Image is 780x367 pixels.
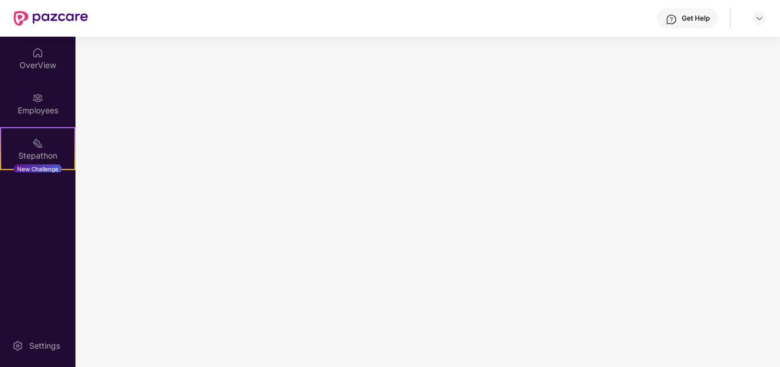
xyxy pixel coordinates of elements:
[32,137,43,149] img: svg+xml;base64,PHN2ZyB4bWxucz0iaHR0cDovL3d3dy53My5vcmcvMjAwMC9zdmciIHdpZHRoPSIyMSIgaGVpZ2h0PSIyMC...
[14,164,62,173] div: New Challenge
[14,11,88,26] img: New Pazcare Logo
[666,14,677,25] img: svg+xml;base64,PHN2ZyBpZD0iSGVscC0zMngzMiIgeG1sbnM9Imh0dHA6Ly93d3cudzMub3JnLzIwMDAvc3ZnIiB3aWR0aD...
[1,150,74,161] div: Stepathon
[26,340,63,352] div: Settings
[682,14,710,23] div: Get Help
[12,340,23,352] img: svg+xml;base64,PHN2ZyBpZD0iU2V0dGluZy0yMHgyMCIgeG1sbnM9Imh0dHA6Ly93d3cudzMub3JnLzIwMDAvc3ZnIiB3aW...
[755,14,764,23] img: svg+xml;base64,PHN2ZyBpZD0iRHJvcGRvd24tMzJ4MzIiIHhtbG5zPSJodHRwOi8vd3d3LnczLm9yZy8yMDAwL3N2ZyIgd2...
[32,92,43,104] img: svg+xml;base64,PHN2ZyBpZD0iRW1wbG95ZWVzIiB4bWxucz0iaHR0cDovL3d3dy53My5vcmcvMjAwMC9zdmciIHdpZHRoPS...
[32,47,43,58] img: svg+xml;base64,PHN2ZyBpZD0iSG9tZSIgeG1sbnM9Imh0dHA6Ly93d3cudzMub3JnLzIwMDAvc3ZnIiB3aWR0aD0iMjAiIG...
